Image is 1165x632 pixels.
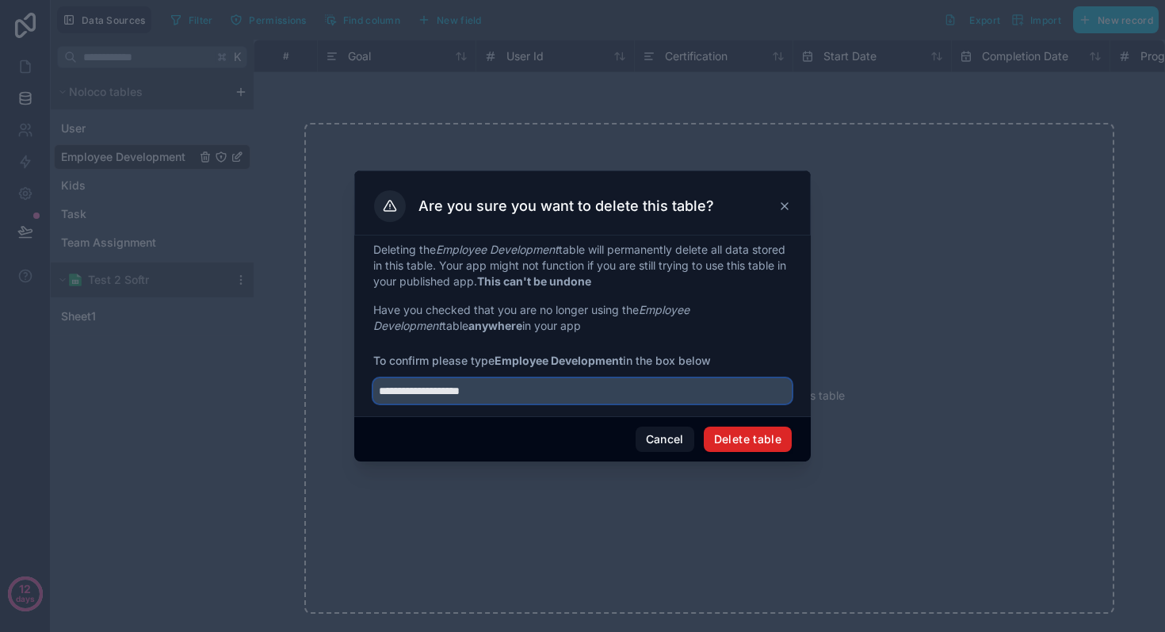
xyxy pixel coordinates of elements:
h3: Are you sure you want to delete this table? [418,197,714,216]
strong: Employee Development [495,354,623,367]
em: Employee Development [436,243,559,256]
p: Deleting the table will permanently delete all data stored in this table. Your app might not func... [373,242,792,289]
span: To confirm please type in the box below [373,353,792,369]
strong: This can't be undone [477,274,591,288]
button: Delete table [704,427,792,452]
p: Have you checked that you are no longer using the table in your app [373,302,792,334]
button: Cancel [636,427,694,452]
strong: anywhere [468,319,522,332]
